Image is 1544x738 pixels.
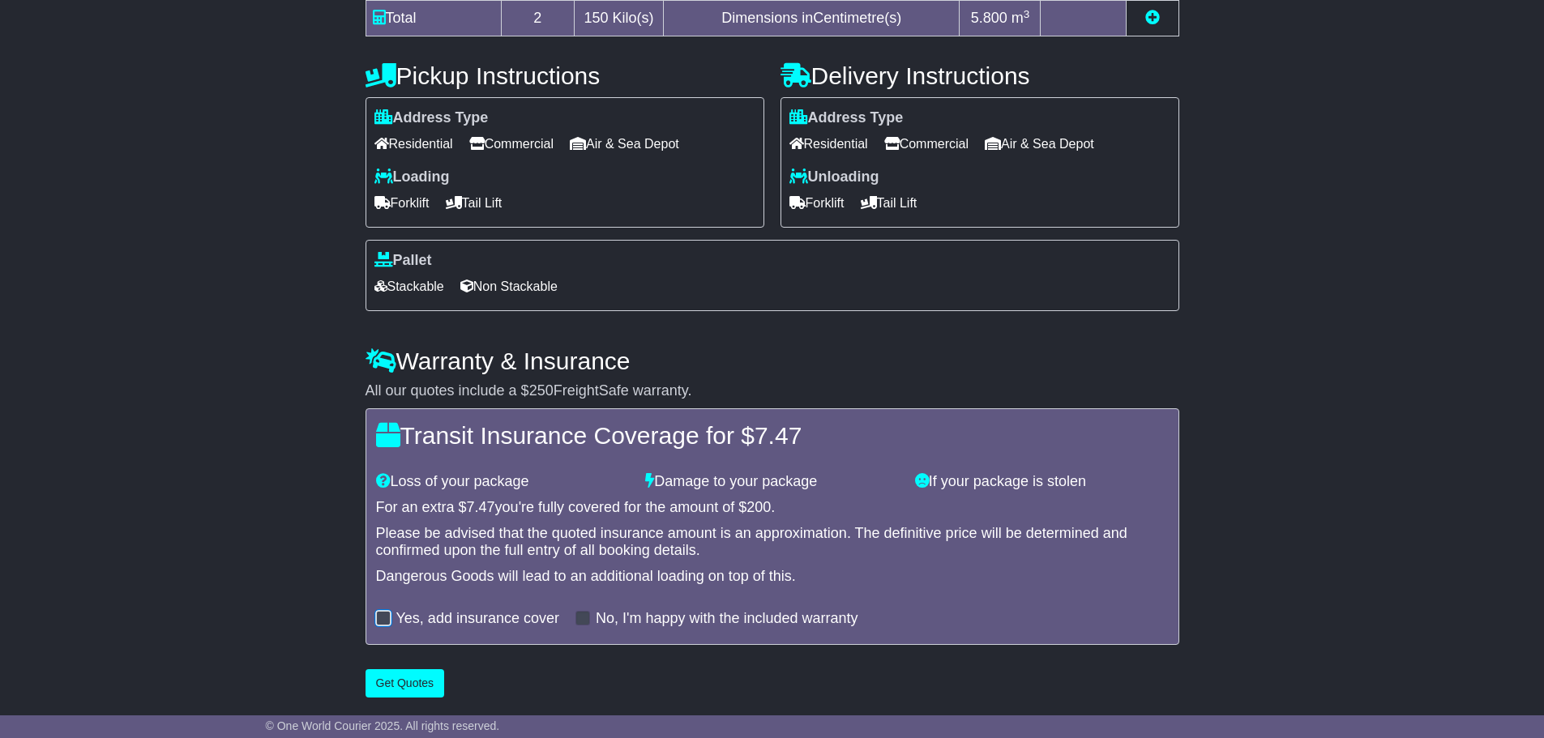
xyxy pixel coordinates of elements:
[529,382,554,399] span: 250
[789,169,879,186] label: Unloading
[374,252,432,270] label: Pallet
[376,499,1169,517] div: For an extra $ you're fully covered for the amount of $ .
[570,131,679,156] span: Air & Sea Depot
[469,131,554,156] span: Commercial
[368,473,638,491] div: Loss of your package
[374,274,444,299] span: Stackable
[664,1,960,36] td: Dimensions in Centimetre(s)
[366,669,445,697] button: Get Quotes
[366,348,1179,374] h4: Warranty & Insurance
[596,610,858,628] label: No, I'm happy with the included warranty
[1024,8,1030,20] sup: 3
[884,131,969,156] span: Commercial
[637,473,907,491] div: Damage to your package
[374,190,430,215] span: Forklift
[266,719,500,732] span: © One World Courier 2025. All rights reserved.
[789,131,868,156] span: Residential
[376,422,1169,449] h4: Transit Insurance Coverage for $
[755,422,802,449] span: 7.47
[789,109,904,127] label: Address Type
[374,131,453,156] span: Residential
[746,499,771,515] span: 200
[789,190,845,215] span: Forklift
[985,131,1094,156] span: Air & Sea Depot
[396,610,559,628] label: Yes, add insurance cover
[971,10,1007,26] span: 5.800
[1145,10,1160,26] a: Add new item
[467,499,495,515] span: 7.47
[575,1,664,36] td: Kilo(s)
[366,1,501,36] td: Total
[584,10,609,26] span: 150
[376,525,1169,560] div: Please be advised that the quoted insurance amount is an approximation. The definitive price will...
[460,274,558,299] span: Non Stackable
[366,382,1179,400] div: All our quotes include a $ FreightSafe warranty.
[501,1,575,36] td: 2
[446,190,503,215] span: Tail Lift
[374,169,450,186] label: Loading
[907,473,1177,491] div: If your package is stolen
[366,62,764,89] h4: Pickup Instructions
[374,109,489,127] label: Address Type
[1012,10,1030,26] span: m
[781,62,1179,89] h4: Delivery Instructions
[376,568,1169,586] div: Dangerous Goods will lead to an additional loading on top of this.
[861,190,917,215] span: Tail Lift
